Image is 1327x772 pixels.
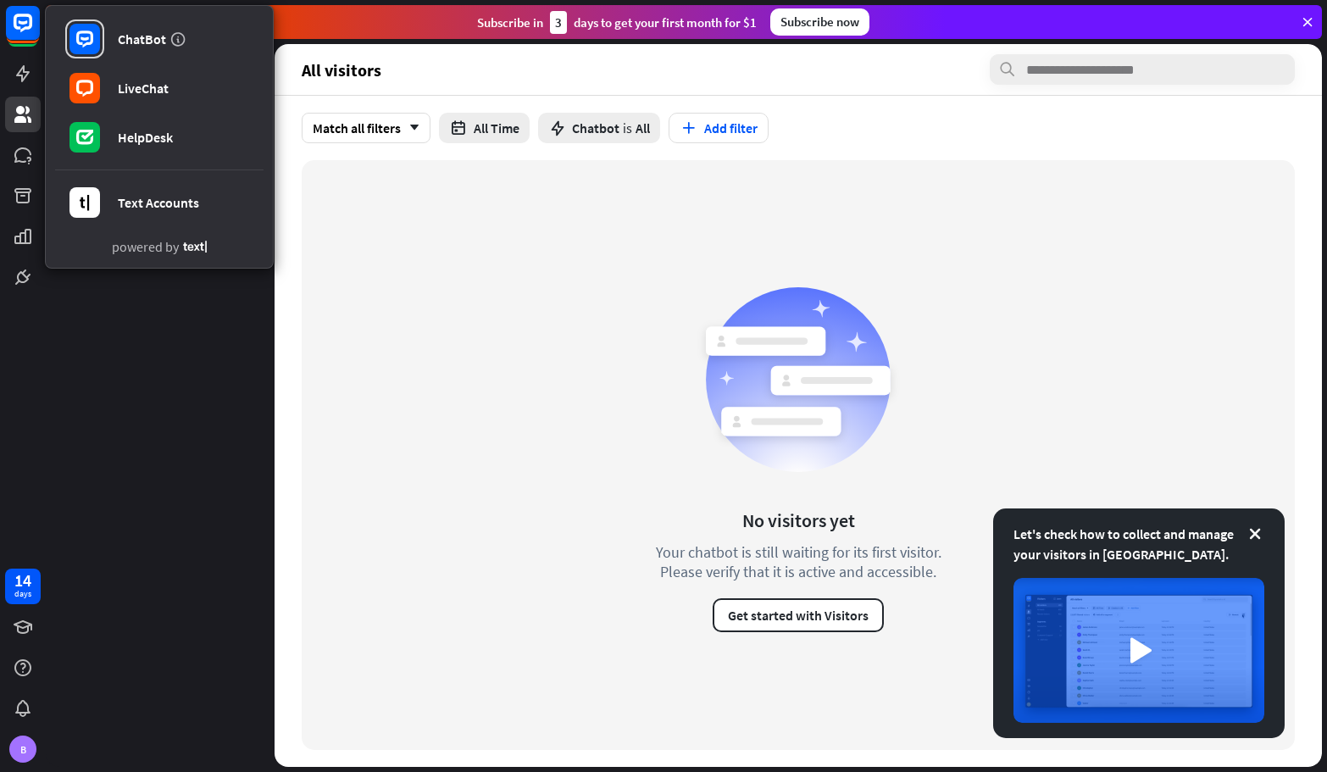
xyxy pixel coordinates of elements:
button: All Time [439,113,530,143]
div: days [14,588,31,600]
div: No visitors yet [742,508,855,532]
a: 14 days [5,569,41,604]
div: B [9,736,36,763]
img: image [1013,578,1264,723]
div: Subscribe in days to get your first month for $1 [477,11,757,34]
i: arrow_down [401,123,419,133]
button: Open LiveChat chat widget [14,7,64,58]
div: Match all filters [302,113,430,143]
span: is [623,119,632,136]
div: 3 [550,11,567,34]
span: All visitors [302,60,381,80]
div: Let's check how to collect and manage your visitors in [GEOGRAPHIC_DATA]. [1013,524,1264,564]
div: Your chatbot is still waiting for its first visitor. Please verify that it is active and accessible. [625,542,972,581]
div: Subscribe now [770,8,869,36]
div: 14 [14,573,31,588]
span: All [636,119,650,136]
button: Get started with Visitors [713,598,884,632]
button: Add filter [669,113,769,143]
span: Chatbot [572,119,619,136]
